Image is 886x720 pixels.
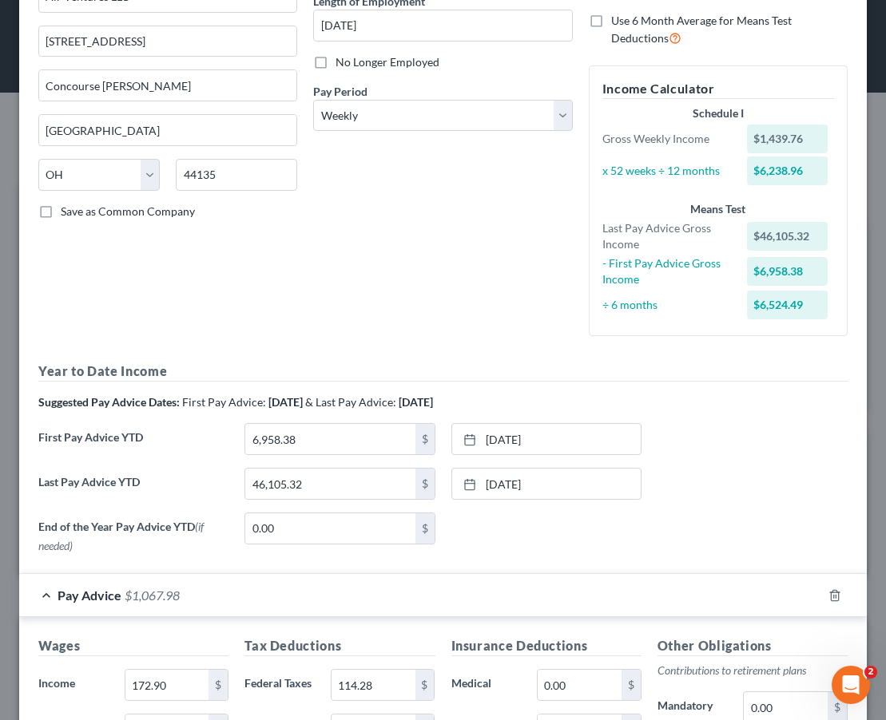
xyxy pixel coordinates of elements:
[209,670,228,700] div: $
[415,469,435,499] div: $
[658,663,848,678] p: Contributions to retirement plans
[38,395,180,409] strong: Suggested Pay Advice Dates:
[594,255,739,287] div: - First Pay Advice Gross Income
[38,362,848,382] h5: Year to Date Income
[38,676,75,690] span: Income
[602,201,834,217] div: Means Test
[336,55,439,69] span: No Longer Employed
[39,70,296,101] input: Unit, Suite, etc...
[176,159,297,191] input: Enter zip...
[415,513,435,544] div: $
[332,670,415,700] input: 0.00
[602,105,834,121] div: Schedule I
[58,587,121,603] span: Pay Advice
[236,669,323,701] label: Federal Taxes
[182,395,266,409] span: First Pay Advice:
[622,670,641,700] div: $
[747,156,828,185] div: $6,238.96
[245,513,415,544] input: 0.00
[747,222,828,251] div: $46,105.32
[245,424,415,454] input: 0.00
[313,85,368,98] span: Pay Period
[864,666,877,678] span: 2
[30,512,236,560] label: End of the Year Pay Advice YTD
[244,636,435,656] h5: Tax Deductions
[594,297,739,313] div: ÷ 6 months
[415,670,435,700] div: $
[594,131,739,147] div: Gross Weekly Income
[305,395,396,409] span: & Last Pay Advice:
[245,469,415,499] input: 0.00
[415,424,435,454] div: $
[602,79,834,99] h5: Income Calculator
[39,26,296,57] input: Enter address...
[268,395,303,409] strong: [DATE]
[594,220,739,252] div: Last Pay Advice Gross Income
[30,423,236,468] label: First Pay Advice YTD
[538,670,622,700] input: 0.00
[747,291,828,319] div: $6,524.49
[399,395,433,409] strong: [DATE]
[747,125,828,153] div: $1,439.76
[658,636,848,656] h5: Other Obligations
[452,469,641,499] a: [DATE]
[832,666,870,704] iframe: Intercom live chat
[38,520,204,552] span: (if needed)
[61,204,195,218] span: Save as Common Company
[443,669,530,701] label: Medical
[451,636,642,656] h5: Insurance Deductions
[452,424,641,454] a: [DATE]
[594,163,739,179] div: x 52 weeks ÷ 12 months
[125,587,180,603] span: $1,067.98
[314,10,571,41] input: ex: 2 years
[30,468,236,512] label: Last Pay Advice YTD
[38,636,228,656] h5: Wages
[611,14,792,45] span: Use 6 Month Average for Means Test Deductions
[125,670,209,700] input: 0.00
[747,257,828,286] div: $6,958.38
[39,115,296,145] input: Enter city...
